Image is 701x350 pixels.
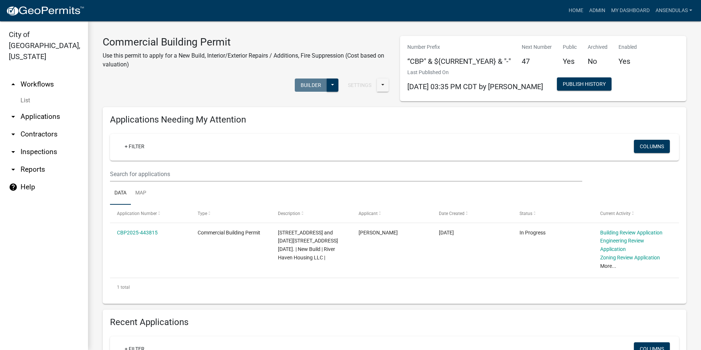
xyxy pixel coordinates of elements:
p: Use this permit to apply for a New Build, Interior/Exterior Repairs / Additions, Fire Suppression... [103,51,389,69]
h4: Recent Applications [110,317,679,328]
a: CBP2025-443815 [117,230,158,236]
a: + Filter [119,140,150,153]
span: Commercial Building Permit [198,230,260,236]
span: Date Created [439,211,465,216]
span: Current Activity [600,211,631,216]
a: More... [600,263,616,269]
h5: Yes [619,57,637,66]
span: 1800 North Highland Avenue and 1425-1625 Maplewood Drive. | New Build | River Haven Housing LLC | [278,230,338,260]
button: Builder [295,79,327,92]
datatable-header-cell: Description [271,205,352,222]
i: arrow_drop_down [9,165,18,174]
i: arrow_drop_down [9,147,18,156]
h5: Yes [563,57,577,66]
span: Application Number [117,211,157,216]
datatable-header-cell: Date Created [432,205,513,222]
i: arrow_drop_down [9,130,18,139]
button: Settings [342,79,377,92]
span: Description [278,211,300,216]
a: My Dashboard [608,4,653,18]
i: help [9,183,18,192]
p: Number Prefix [407,43,511,51]
p: Archived [588,43,608,51]
div: 1 total [110,278,679,296]
a: Data [110,182,131,205]
datatable-header-cell: Current Activity [593,205,674,222]
h3: Commercial Building Permit [103,36,389,48]
datatable-header-cell: Status [513,205,593,222]
span: Dean Madagan [359,230,398,236]
span: In Progress [520,230,546,236]
span: [DATE] 03:35 PM CDT by [PERSON_NAME] [407,82,543,91]
a: Home [566,4,586,18]
p: Public [563,43,577,51]
a: Map [131,182,151,205]
p: Last Published On [407,69,543,76]
span: Type [198,211,207,216]
span: 07/01/2025 [439,230,454,236]
i: arrow_drop_down [9,112,18,121]
a: ansendulas [653,4,695,18]
p: Next Number [522,43,552,51]
wm-modal-confirm: Workflow Publish History [557,82,612,88]
span: Applicant [359,211,378,216]
span: Status [520,211,532,216]
datatable-header-cell: Applicant [352,205,432,222]
i: arrow_drop_up [9,80,18,89]
datatable-header-cell: Application Number [110,205,191,222]
h5: 47 [522,57,552,66]
h5: No [588,57,608,66]
button: Publish History [557,77,612,91]
p: Enabled [619,43,637,51]
button: Columns [634,140,670,153]
datatable-header-cell: Type [191,205,271,222]
input: Search for applications [110,167,582,182]
h5: “CBP" & ${CURRENT_YEAR} & "-" [407,57,511,66]
a: Admin [586,4,608,18]
a: Zoning Review Application [600,255,660,260]
a: Engineering Review Application [600,238,644,252]
a: Building Review Application [600,230,663,236]
h4: Applications Needing My Attention [110,114,679,125]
